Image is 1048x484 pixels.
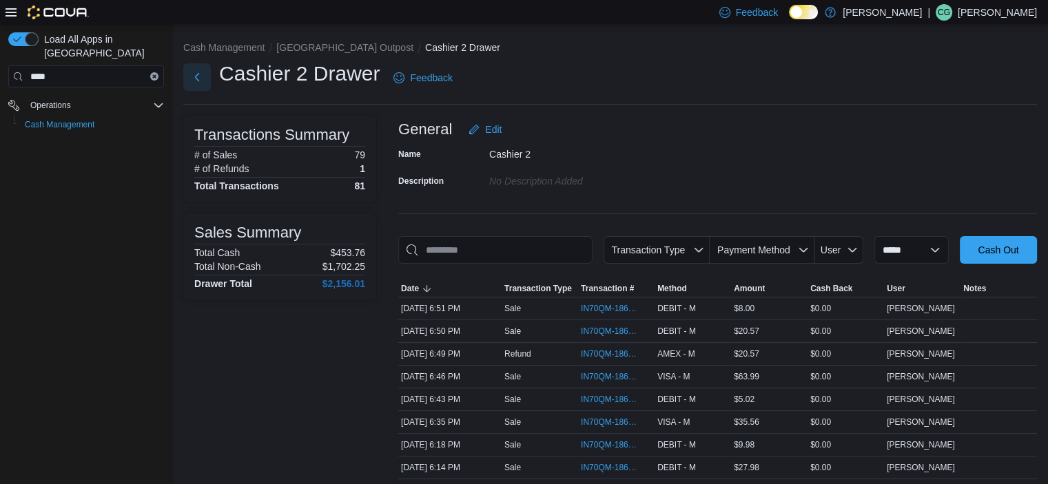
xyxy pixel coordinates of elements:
[581,439,638,450] span: IN70QM-1862859
[808,436,884,453] div: $0.00
[504,394,521,405] p: Sale
[183,63,211,91] button: Next
[887,394,955,405] span: [PERSON_NAME]
[3,96,169,115] button: Operations
[808,346,884,362] div: $0.00
[398,368,502,385] div: [DATE] 6:46 PM
[963,283,986,294] span: Notes
[734,326,759,337] span: $20.57
[398,280,502,297] button: Date
[808,280,884,297] button: Cash Back
[604,236,710,264] button: Transaction Type
[276,42,413,53] button: [GEOGRAPHIC_DATA] Outpost
[657,326,696,337] span: DEBIT - M
[734,439,754,450] span: $9.98
[581,283,634,294] span: Transaction #
[14,115,169,134] button: Cash Management
[734,303,754,314] span: $8.00
[581,394,638,405] span: IN70QM-1862904
[581,417,638,428] span: IN70QM-1862883
[581,326,638,337] span: IN70QM-1862917
[581,348,638,359] span: IN70QM-1862916
[710,236,814,264] button: Payment Method
[927,4,930,21] p: |
[398,323,502,339] div: [DATE] 6:50 PM
[810,283,852,294] span: Cash Back
[194,247,240,258] h6: Total Cash
[581,346,652,362] button: IN70QM-1862916
[504,371,521,382] p: Sale
[978,243,1018,257] span: Cash Out
[19,116,100,133] a: Cash Management
[398,236,593,264] input: This is a search bar. As you type, the results lower in the page will automatically filter.
[808,459,884,476] div: $0.00
[489,143,674,160] div: Cashier 2
[960,280,1037,297] button: Notes
[322,261,365,272] p: $1,702.25
[717,244,790,255] span: Payment Method
[360,163,365,174] p: 1
[887,326,955,337] span: [PERSON_NAME]
[808,368,884,385] div: $0.00
[194,127,349,143] h3: Transactions Summary
[25,97,164,114] span: Operations
[808,300,884,317] div: $0.00
[39,32,164,60] span: Load All Apps in [GEOGRAPHIC_DATA]
[581,300,652,317] button: IN70QM-1862922
[808,323,884,339] div: $0.00
[8,90,164,170] nav: Complex example
[194,163,249,174] h6: # of Refunds
[578,280,655,297] button: Transaction #
[183,41,1037,57] nav: An example of EuiBreadcrumbs
[401,283,419,294] span: Date
[657,371,690,382] span: VISA - M
[388,64,458,92] a: Feedback
[789,19,790,20] span: Dark Mode
[504,303,521,314] p: Sale
[25,119,94,130] span: Cash Management
[398,346,502,362] div: [DATE] 6:49 PM
[808,414,884,430] div: $0.00
[581,414,652,430] button: IN70QM-1862883
[581,436,652,453] button: IN70QM-1862859
[657,303,696,314] span: DEBIT - M
[398,176,444,187] label: Description
[322,278,365,289] h4: $2,156.01
[789,5,818,19] input: Dark Mode
[734,462,759,473] span: $27.98
[581,368,652,385] button: IN70QM-1862906
[581,323,652,339] button: IN70QM-1862917
[808,391,884,408] div: $0.00
[502,280,578,297] button: Transaction Type
[194,278,252,289] h4: Drawer Total
[489,170,674,187] div: No Description added
[30,100,71,111] span: Operations
[194,149,237,160] h6: # of Sales
[194,261,261,272] h6: Total Non-Cash
[398,459,502,476] div: [DATE] 6:14 PM
[398,149,421,160] label: Name
[814,236,863,264] button: User
[843,4,922,21] p: [PERSON_NAME]
[354,149,365,160] p: 79
[398,414,502,430] div: [DATE] 6:35 PM
[581,459,652,476] button: IN70QM-1862851
[504,283,572,294] span: Transaction Type
[19,116,164,133] span: Cash Management
[657,394,696,405] span: DEBIT - M
[330,247,365,258] p: $453.76
[887,417,955,428] span: [PERSON_NAME]
[657,348,695,359] span: AMEX - M
[398,121,452,138] h3: General
[183,42,265,53] button: Cash Management
[960,236,1037,264] button: Cash Out
[194,224,301,241] h3: Sales Summary
[657,417,690,428] span: VISA - M
[887,371,955,382] span: [PERSON_NAME]
[736,6,778,19] span: Feedback
[734,283,765,294] span: Amount
[581,371,638,382] span: IN70QM-1862906
[398,436,502,453] div: [DATE] 6:18 PM
[887,303,955,314] span: [PERSON_NAME]
[581,462,638,473] span: IN70QM-1862851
